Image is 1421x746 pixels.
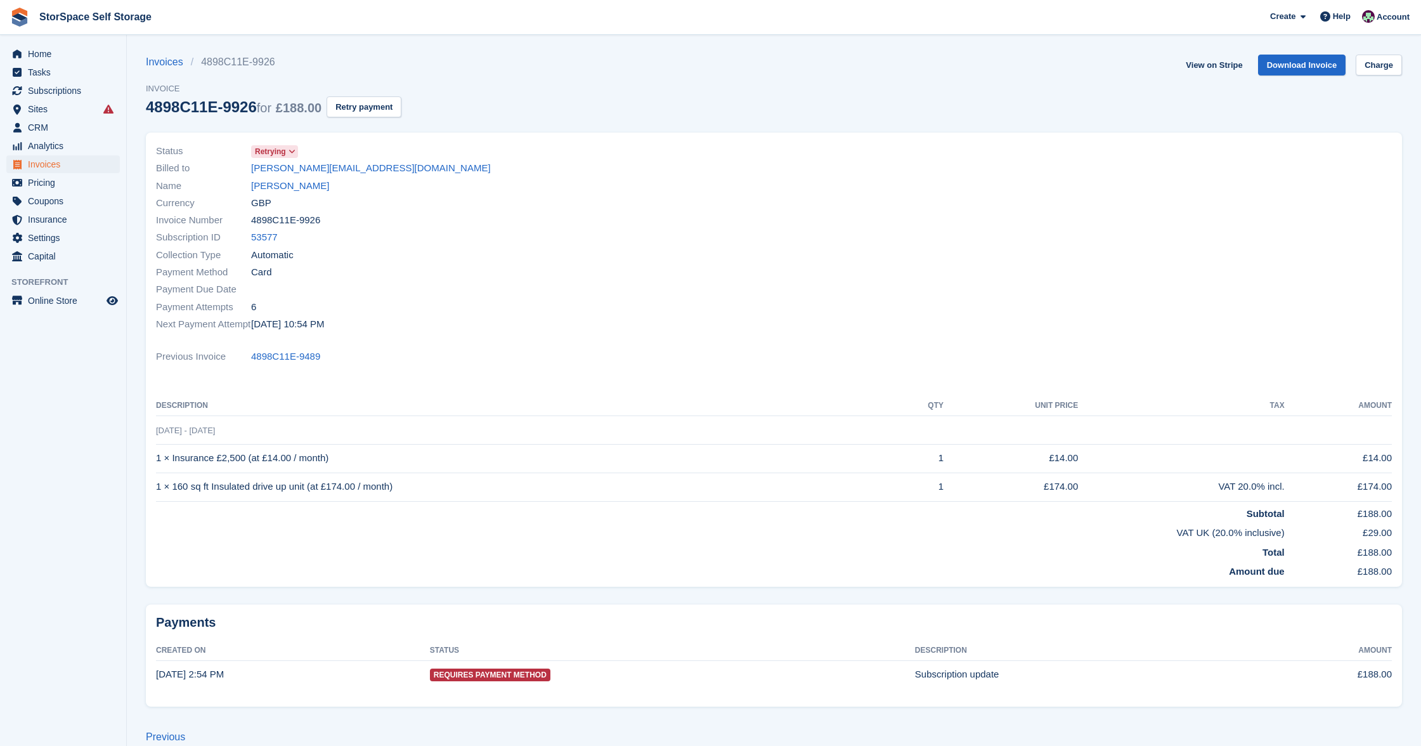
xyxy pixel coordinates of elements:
[251,213,320,228] span: 4898C11E-9926
[146,55,401,70] nav: breadcrumbs
[1258,55,1346,75] a: Download Invoice
[156,641,430,661] th: Created On
[10,8,29,27] img: stora-icon-8386f47178a22dfd0bd8f6a31ec36ba5ce8667c1dd55bd0f319d3a0aa187defe.svg
[146,98,321,115] div: 4898C11E-9926
[327,96,401,117] button: Retry payment
[156,196,251,211] span: Currency
[1285,501,1392,521] td: £188.00
[146,82,401,95] span: Invoice
[6,292,120,310] a: menu
[156,179,251,193] span: Name
[156,473,895,501] td: 1 × 160 sq ft Insulated drive up unit (at £174.00 / month)
[251,248,294,263] span: Automatic
[156,265,251,280] span: Payment Method
[1285,521,1392,540] td: £29.00
[255,146,286,157] span: Retrying
[28,292,104,310] span: Online Store
[28,247,104,265] span: Capital
[28,174,104,192] span: Pricing
[28,119,104,136] span: CRM
[6,82,120,100] a: menu
[156,144,251,159] span: Status
[156,282,251,297] span: Payment Due Date
[28,45,104,63] span: Home
[28,100,104,118] span: Sites
[156,230,251,245] span: Subscription ID
[944,396,1078,416] th: Unit Price
[6,247,120,265] a: menu
[6,174,120,192] a: menu
[6,45,120,63] a: menu
[895,444,944,473] td: 1
[156,426,215,435] span: [DATE] - [DATE]
[156,300,251,315] span: Payment Attempts
[1285,396,1392,416] th: Amount
[915,660,1254,688] td: Subscription update
[944,473,1078,501] td: £174.00
[944,444,1078,473] td: £14.00
[1254,641,1392,661] th: Amount
[103,104,114,114] i: Smart entry sync failures have occurred
[6,100,120,118] a: menu
[156,213,251,228] span: Invoice Number
[895,396,944,416] th: QTY
[1285,444,1392,473] td: £14.00
[251,300,256,315] span: 6
[6,211,120,228] a: menu
[251,196,271,211] span: GBP
[1078,396,1284,416] th: Tax
[1356,55,1402,75] a: Charge
[6,63,120,81] a: menu
[1247,508,1285,519] strong: Subtotal
[1078,480,1284,494] div: VAT 20.0% incl.
[251,179,329,193] a: [PERSON_NAME]
[6,119,120,136] a: menu
[1285,559,1392,579] td: £188.00
[156,317,251,332] span: Next Payment Attempt
[251,161,491,176] a: [PERSON_NAME][EMAIL_ADDRESS][DOMAIN_NAME]
[156,615,1392,631] h2: Payments
[1362,10,1375,23] img: Ross Hadlington
[1285,540,1392,560] td: £188.00
[156,669,224,679] time: 2025-08-14 13:54:40 UTC
[1254,660,1392,688] td: £188.00
[276,101,321,115] span: £188.00
[156,161,251,176] span: Billed to
[6,192,120,210] a: menu
[1229,566,1285,577] strong: Amount due
[156,350,251,364] span: Previous Invoice
[251,144,298,159] a: Retrying
[6,137,120,155] a: menu
[105,293,120,308] a: Preview store
[895,473,944,501] td: 1
[251,317,325,332] time: 2025-08-23 21:54:55 UTC
[430,669,550,681] span: Requires Payment Method
[1333,10,1351,23] span: Help
[28,192,104,210] span: Coupons
[251,350,320,364] a: 4898C11E-9489
[28,137,104,155] span: Analytics
[156,444,895,473] td: 1 × Insurance £2,500 (at £14.00 / month)
[6,229,120,247] a: menu
[156,396,895,416] th: Description
[1377,11,1410,23] span: Account
[146,731,185,742] a: Previous
[251,230,278,245] a: 53577
[430,641,915,661] th: Status
[146,55,191,70] a: Invoices
[1270,10,1295,23] span: Create
[251,265,272,280] span: Card
[156,248,251,263] span: Collection Type
[34,6,157,27] a: StorSpace Self Storage
[1262,547,1285,558] strong: Total
[1285,473,1392,501] td: £174.00
[28,211,104,228] span: Insurance
[11,276,126,289] span: Storefront
[28,82,104,100] span: Subscriptions
[915,641,1254,661] th: Description
[6,155,120,173] a: menu
[257,101,271,115] span: for
[28,63,104,81] span: Tasks
[28,155,104,173] span: Invoices
[28,229,104,247] span: Settings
